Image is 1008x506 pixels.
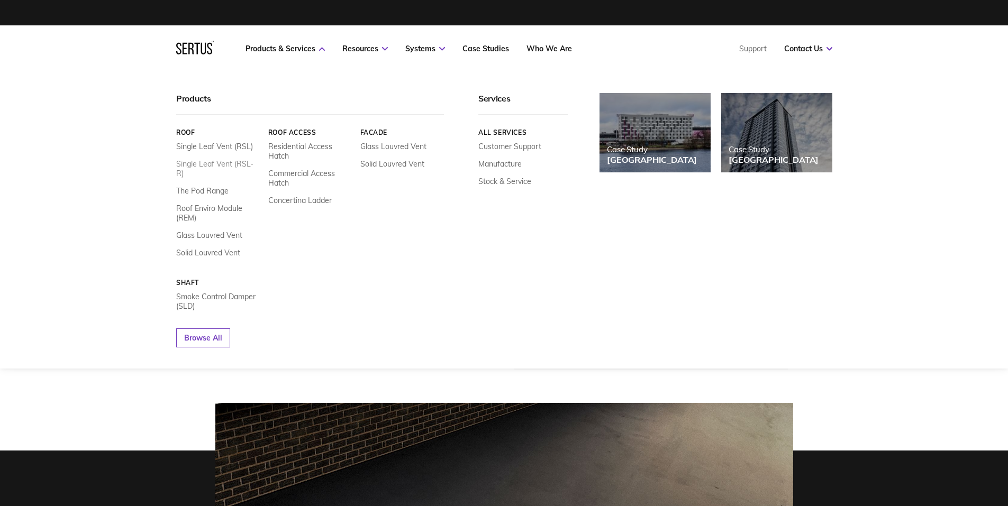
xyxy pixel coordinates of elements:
[176,142,253,151] a: Single Leaf Vent (RSL)
[176,128,260,136] a: Roof
[607,144,697,154] div: Case Study
[462,44,509,53] a: Case Studies
[268,169,352,188] a: Commercial Access Hatch
[721,93,832,172] a: Case Study[GEOGRAPHIC_DATA]
[478,142,541,151] a: Customer Support
[176,292,260,311] a: Smoke Control Damper (SLD)
[526,44,572,53] a: Who We Are
[176,231,242,240] a: Glass Louvred Vent
[729,144,819,154] div: Case Study
[176,186,229,196] a: The Pod Range
[268,196,331,205] a: Concertina Ladder
[607,154,697,165] div: [GEOGRAPHIC_DATA]
[342,44,388,53] a: Resources
[405,44,445,53] a: Systems
[600,93,711,172] a: Case Study[GEOGRAPHIC_DATA]
[739,44,767,53] a: Support
[176,328,230,347] a: Browse All
[478,177,531,186] a: Stock & Service
[729,154,819,165] div: [GEOGRAPHIC_DATA]
[478,93,568,115] div: Services
[268,142,352,161] a: Residential Access Hatch
[360,159,424,169] a: Solid Louvred Vent
[176,93,444,115] div: Products
[176,279,260,287] a: Shaft
[360,142,426,151] a: Glass Louvred Vent
[360,128,444,136] a: Facade
[176,204,260,223] a: Roof Enviro Module (REM)
[784,44,832,53] a: Contact Us
[246,44,325,53] a: Products & Services
[478,128,568,136] a: All services
[268,128,352,136] a: Roof Access
[176,248,240,257] a: Solid Louvred Vent
[176,159,260,178] a: Single Leaf Vent (RSL-R)
[478,159,522,169] a: Manufacture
